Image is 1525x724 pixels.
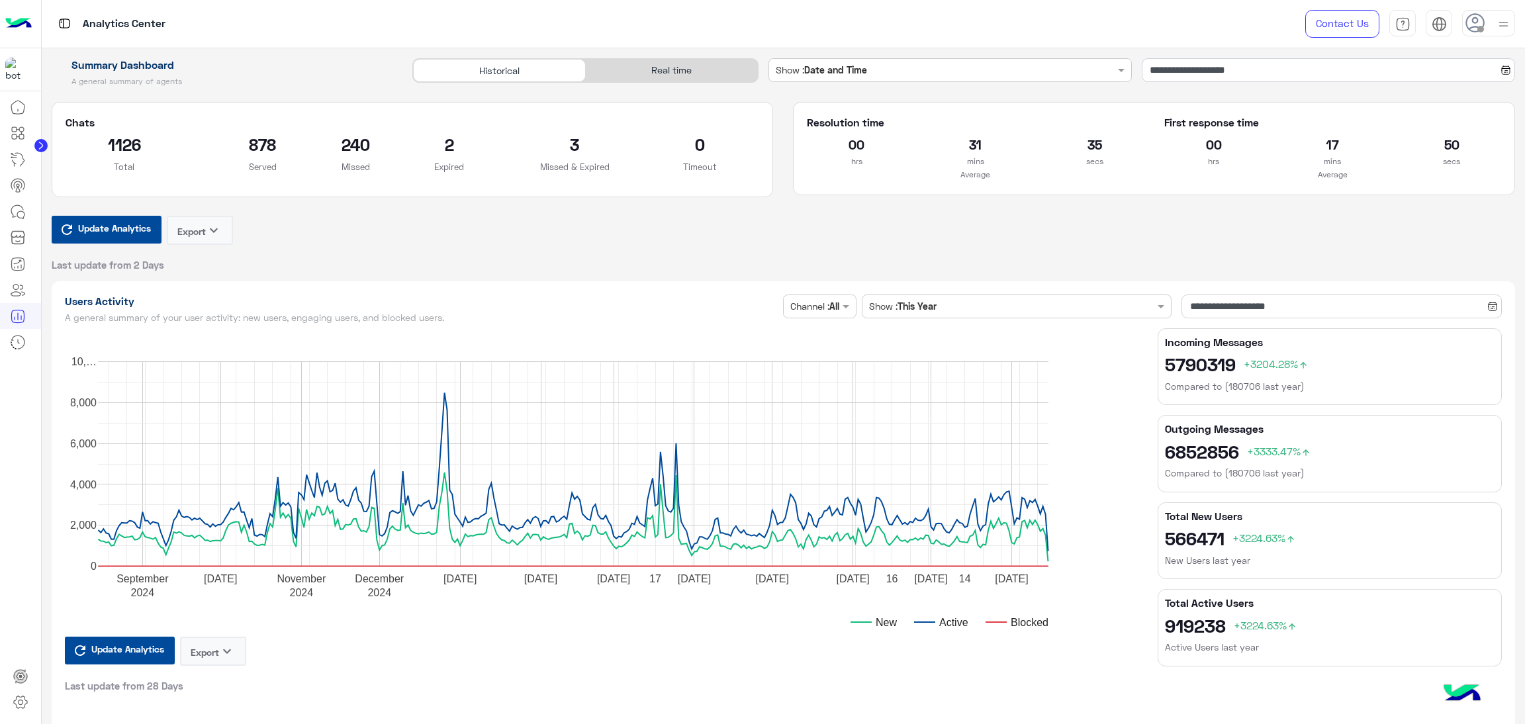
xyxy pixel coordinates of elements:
text: [DATE] [836,572,869,584]
p: hrs [1164,155,1264,168]
h5: Chats [66,116,760,129]
h5: A general summary of agents [52,76,398,87]
p: secs [1402,155,1501,168]
p: Average [807,168,1144,181]
button: Update Analytics [65,637,175,664]
text: 0 [91,561,97,572]
text: [DATE] [914,572,947,584]
span: +3224.63% [1234,619,1297,631]
h2: 3 [528,134,621,155]
h2: 5790319 [1165,353,1495,375]
text: 6,000 [69,437,96,449]
h5: Outgoing Messages [1165,422,1495,435]
h5: Total New Users [1165,510,1495,523]
img: profile [1495,16,1512,32]
button: Exportkeyboard_arrow_down [167,216,233,245]
span: Last update from 28 Days [65,679,183,692]
h2: 566471 [1165,527,1495,549]
span: +3224.63% [1232,531,1296,544]
h1: Summary Dashboard [52,58,398,71]
h5: Total Active Users [1165,596,1495,610]
h5: Resolution time [807,116,1144,129]
text: 4,000 [69,478,96,490]
img: Logo [5,10,32,38]
p: mins [926,155,1025,168]
p: secs [1045,155,1144,168]
text: 2,000 [69,520,96,531]
text: 2024 [367,586,391,598]
svg: A chart. [65,328,1134,646]
p: mins [1283,155,1382,168]
p: Average [1164,168,1501,181]
span: Last update from 2 Days [52,258,164,271]
h2: 1126 [66,134,184,155]
span: +3333.47% [1247,445,1311,457]
text: [DATE] [443,572,476,584]
img: tab [56,15,73,32]
span: +3204.28% [1244,357,1309,370]
h2: 00 [1164,134,1264,155]
text: [DATE] [755,572,788,584]
text: September [116,572,169,584]
h2: 0 [641,134,759,155]
div: Real time [586,59,758,82]
h2: 6852856 [1165,441,1495,462]
text: 10,… [71,356,96,367]
button: Update Analytics [52,216,162,244]
p: hrs [807,155,906,168]
h2: 919238 [1165,615,1495,636]
h2: 878 [203,134,322,155]
h2: 00 [807,134,906,155]
p: Expired [390,160,508,173]
text: 2024 [130,586,154,598]
button: Exportkeyboard_arrow_down [180,637,246,666]
text: 17 [649,572,661,584]
img: 1403182699927242 [5,58,29,81]
text: 14 [958,572,970,584]
div: Historical [413,59,585,82]
h2: 2 [390,134,508,155]
h6: Active Users last year [1165,641,1495,654]
h1: Users Activity [65,294,778,308]
text: [DATE] [677,572,710,584]
h6: Compared to (180706 last year) [1165,380,1495,393]
text: [DATE] [995,572,1028,584]
text: 2024 [289,586,313,598]
text: [DATE] [596,572,629,584]
text: 8,000 [69,396,96,408]
text: [DATE] [524,572,557,584]
h2: 240 [342,134,370,155]
h5: Incoming Messages [1165,336,1495,349]
h5: A general summary of your user activity: new users, engaging users, and blocked users. [65,312,778,323]
a: Contact Us [1305,10,1379,38]
span: Update Analytics [88,640,167,658]
i: keyboard_arrow_down [206,222,222,238]
img: tab [1432,17,1447,32]
p: Analytics Center [83,15,165,33]
img: tab [1395,17,1410,32]
p: Total [66,160,184,173]
h2: 35 [1045,134,1144,155]
text: [DATE] [204,572,237,584]
p: Timeout [641,160,759,173]
i: keyboard_arrow_down [219,643,235,659]
h2: 17 [1283,134,1382,155]
h2: 31 [926,134,1025,155]
h2: 50 [1402,134,1501,155]
h6: New Users last year [1165,554,1495,567]
a: tab [1389,10,1416,38]
text: Blocked [1011,616,1048,627]
h5: First response time [1164,116,1501,129]
h6: Compared to (180706 last year) [1165,467,1495,480]
text: November [277,572,326,584]
text: December [355,572,404,584]
span: Update Analytics [75,219,154,237]
img: hulul-logo.png [1439,671,1485,717]
p: Missed & Expired [528,160,621,173]
text: New [876,616,897,627]
p: Served [203,160,322,173]
p: Missed [342,160,370,173]
text: 16 [886,572,898,584]
text: Active [939,616,968,627]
